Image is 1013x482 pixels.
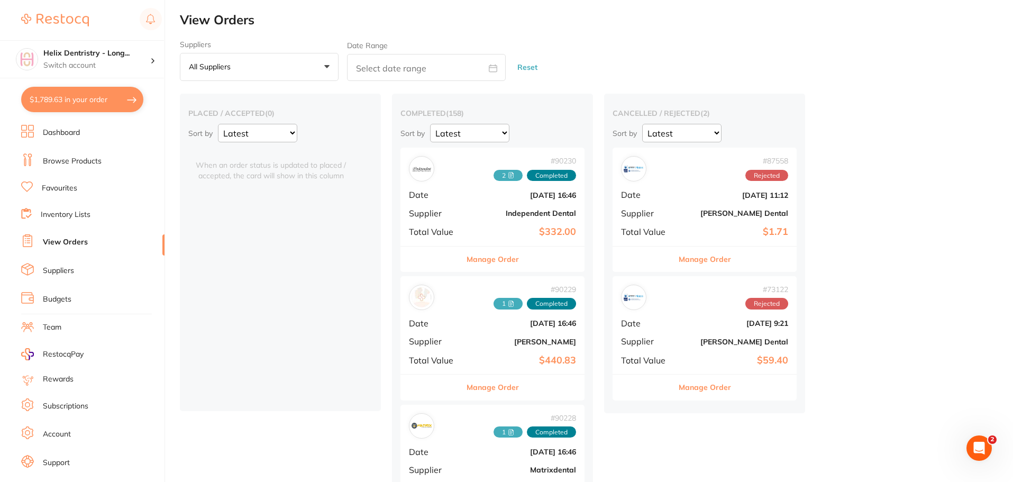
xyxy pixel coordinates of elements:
[745,285,788,294] span: # 73122
[347,54,506,81] input: Select date range
[409,337,462,346] span: Supplier
[43,60,150,71] p: Switch account
[621,190,674,199] span: Date
[43,48,150,59] h4: Helix Dentristry - Long Jetty
[41,210,90,220] a: Inventory Lists
[43,294,71,305] a: Budgets
[16,49,38,70] img: Helix Dentristry - Long Jetty
[682,209,788,217] b: [PERSON_NAME] Dental
[470,338,576,346] b: [PERSON_NAME]
[470,319,576,328] b: [DATE] 16:46
[682,226,788,238] b: $1.71
[527,298,576,310] span: Completed
[43,458,70,468] a: Support
[624,287,644,307] img: Erskine Dental
[494,170,523,181] span: Received
[470,355,576,366] b: $440.83
[527,170,576,181] span: Completed
[43,349,84,360] span: RestocqPay
[189,62,235,71] p: All suppliers
[467,375,519,400] button: Manage Order
[613,108,797,118] h2: cancelled / rejected ( 2 )
[180,13,1013,28] h2: View Orders
[21,87,143,112] button: $1,789.63 in your order
[494,298,523,310] span: Received
[467,247,519,272] button: Manage Order
[527,426,576,438] span: Completed
[412,416,432,436] img: Matrixdental
[745,157,788,165] span: # 87558
[679,247,731,272] button: Manage Order
[412,287,432,307] img: Henry Schein Halas
[470,448,576,456] b: [DATE] 16:46
[188,148,353,181] span: When an order status is updated to placed / accepted, the card will show in this column
[21,14,89,26] img: Restocq Logo
[470,191,576,199] b: [DATE] 16:46
[621,319,674,328] span: Date
[43,374,74,385] a: Rewards
[682,191,788,199] b: [DATE] 11:12
[43,401,88,412] a: Subscriptions
[409,227,462,237] span: Total Value
[624,159,644,179] img: Erskine Dental
[180,53,339,81] button: All suppliers
[43,266,74,276] a: Suppliers
[412,159,432,179] img: Independent Dental
[621,337,674,346] span: Supplier
[21,348,34,360] img: RestocqPay
[621,227,674,237] span: Total Value
[43,322,61,333] a: Team
[188,108,372,118] h2: placed / accepted ( 0 )
[514,53,541,81] button: Reset
[470,466,576,474] b: Matrixdental
[494,414,576,422] span: # 90228
[400,129,425,138] p: Sort by
[745,170,788,181] span: Rejected
[409,447,462,457] span: Date
[988,435,997,444] span: 2
[409,319,462,328] span: Date
[494,426,523,438] span: Received
[347,41,388,50] label: Date Range
[43,237,88,248] a: View Orders
[745,298,788,310] span: Rejected
[43,128,80,138] a: Dashboard
[188,129,213,138] p: Sort by
[470,226,576,238] b: $332.00
[409,190,462,199] span: Date
[409,465,462,475] span: Supplier
[43,156,102,167] a: Browse Products
[400,108,585,118] h2: completed ( 158 )
[42,183,77,194] a: Favourites
[409,208,462,218] span: Supplier
[43,429,71,440] a: Account
[21,348,84,360] a: RestocqPay
[470,209,576,217] b: Independent Dental
[682,319,788,328] b: [DATE] 9:21
[682,338,788,346] b: [PERSON_NAME] Dental
[682,355,788,366] b: $59.40
[180,40,339,49] label: Suppliers
[494,285,576,294] span: # 90229
[621,356,674,365] span: Total Value
[409,356,462,365] span: Total Value
[21,8,89,32] a: Restocq Logo
[679,375,731,400] button: Manage Order
[621,208,674,218] span: Supplier
[613,129,637,138] p: Sort by
[494,157,576,165] span: # 90230
[966,435,992,461] iframe: Intercom live chat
